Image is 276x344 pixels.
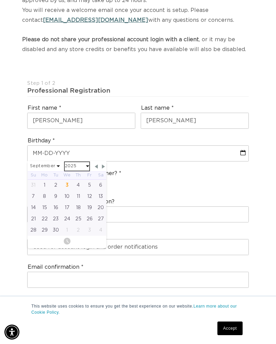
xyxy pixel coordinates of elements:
div: Step 1 of 2 [27,80,249,87]
input: Used for account login and order notifications [28,239,248,255]
div: Tue Sep 02 2025 [50,179,61,191]
abbr: Saturday [98,173,104,177]
span: Next Month [101,163,107,170]
label: Birthday [28,137,55,144]
div: Sun Sep 28 2025 [28,224,39,236]
abbr: Friday [87,173,92,177]
div: Thu Sep 18 2025 [73,202,84,213]
div: Sun Sep 21 2025 [28,213,39,224]
div: Mon Sep 22 2025 [39,213,50,224]
div: Mon Sep 08 2025 [39,191,50,202]
label: Email confirmation [28,264,83,271]
div: Wed Sep 03 2025 [61,179,73,191]
p: This website uses cookies to ensure you get the best experience on our website. [31,303,245,315]
div: Thu Sep 04 2025 [73,179,84,191]
div: Mon Sep 01 2025 [39,179,50,191]
div: Tue Sep 09 2025 [50,191,61,202]
div: Wed Sep 24 2025 [61,213,73,224]
iframe: Chat Widget [184,270,276,344]
div: Tue Sep 23 2025 [50,213,61,224]
div: Sat Sep 27 2025 [95,213,106,224]
div: Thu Sep 11 2025 [73,191,84,202]
div: Tue Sep 16 2025 [50,202,61,213]
abbr: Thursday [76,173,81,177]
div: Mon Sep 29 2025 [39,224,50,236]
div: Fri Sep 05 2025 [84,179,95,191]
abbr: Monday [41,173,48,177]
a: [EMAIL_ADDRESS][DOMAIN_NAME] [43,17,148,23]
label: First name [28,105,61,112]
div: Fri Sep 12 2025 [84,191,95,202]
div: Wed Sep 17 2025 [61,202,73,213]
div: Sun Sep 14 2025 [28,202,39,213]
div: Wed Sep 10 2025 [61,191,73,202]
div: Fri Sep 26 2025 [84,213,95,224]
abbr: Sunday [31,173,36,177]
abbr: Tuesday [53,173,58,177]
div: Professional Registration [27,86,249,95]
div: Sat Sep 13 2025 [95,191,106,202]
strong: Please do not share your professional account login with a client [22,37,199,42]
div: Sat Sep 20 2025 [95,202,106,213]
span: Previous Month [93,163,99,170]
div: Sun Sep 07 2025 [28,191,39,202]
label: Last name [141,105,174,112]
abbr: Wednesday [63,173,71,177]
div: Thu Sep 25 2025 [73,213,84,224]
div: Accessibility Menu [4,325,19,340]
input: MM-DD-YYYY [28,146,248,161]
div: Mon Sep 15 2025 [39,202,50,213]
div: Tue Sep 30 2025 [50,224,61,236]
div: Fri Sep 19 2025 [84,202,95,213]
div: Sat Sep 06 2025 [95,179,106,191]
